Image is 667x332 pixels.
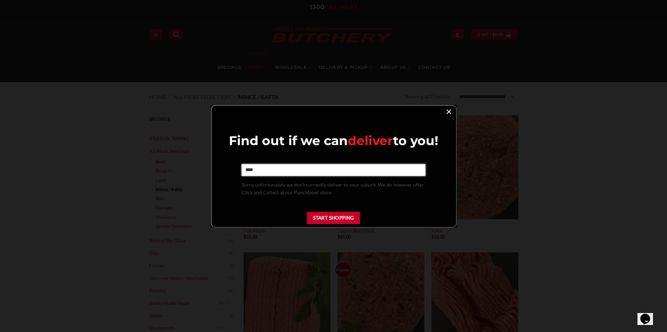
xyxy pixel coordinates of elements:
[444,106,454,116] a: ×
[637,304,660,325] iframe: chat widget
[307,212,360,224] button: Start Shopping
[348,133,393,148] span: deliver
[242,182,424,196] span: Sorry, unfortunately we don’t currently deliver to your suburb. We do however offer Click and Col...
[229,133,438,148] span: Find out if we can to you!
